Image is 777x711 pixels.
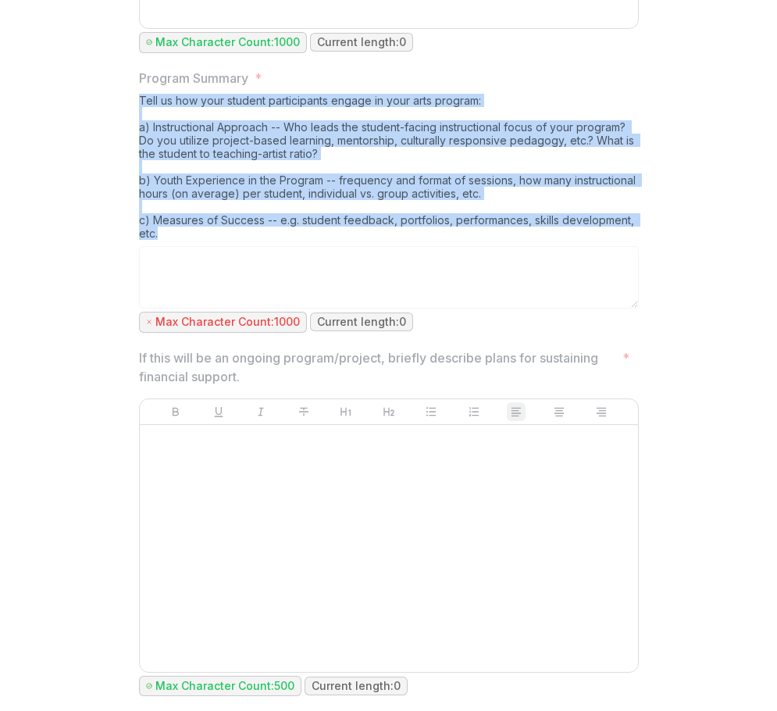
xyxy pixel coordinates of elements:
[294,402,313,421] button: Strike
[155,36,300,49] p: Max Character Count: 1000
[507,402,526,421] button: Align Left
[155,680,294,693] p: Max Character Count: 500
[380,402,398,421] button: Heading 2
[465,402,483,421] button: Ordered List
[422,402,440,421] button: Bullet List
[209,402,228,421] button: Underline
[139,69,248,88] p: Program Summary
[139,348,616,386] p: If this will be an ongoing program/project, briefly describe plans for sustaining financial support.
[317,36,406,49] p: Current length: 0
[166,402,185,421] button: Bold
[251,402,270,421] button: Italicize
[337,402,355,421] button: Heading 1
[317,316,406,329] p: Current length: 0
[550,402,568,421] button: Align Center
[592,402,611,421] button: Align Right
[312,680,401,693] p: Current length: 0
[139,94,639,246] div: Tell us how your student participants engage in your arts program: a) Instructional Approach -- W...
[155,316,300,329] p: Max Character Count: 1000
